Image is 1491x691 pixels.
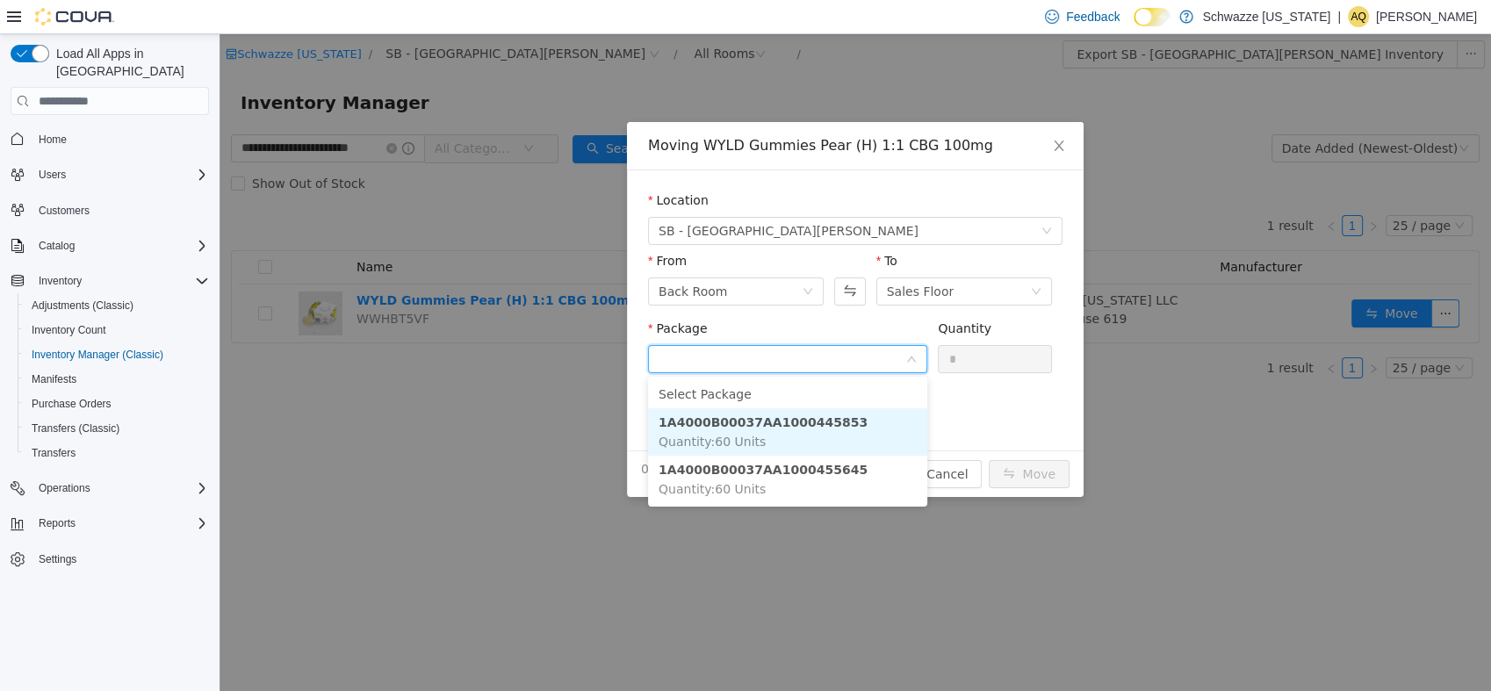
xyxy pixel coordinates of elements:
span: Customers [32,199,209,221]
span: Operations [39,481,90,495]
span: Purchase Orders [32,397,112,411]
p: [PERSON_NAME] [1376,6,1477,27]
button: Reports [4,511,216,536]
span: Settings [39,552,76,566]
label: Package [429,287,487,301]
span: Inventory Manager (Classic) [25,344,209,365]
button: Reports [32,513,83,534]
a: Purchase Orders [25,393,119,414]
i: icon: close [832,104,846,119]
strong: 1A4000B00037AA1000455645 [439,428,648,443]
i: icon: down [811,252,822,264]
span: Users [32,164,209,185]
span: Quantity : 60 Units [439,448,546,462]
div: Anastasia Queen [1348,6,1369,27]
a: Adjustments (Classic) [25,295,140,316]
button: Inventory Count [18,318,216,342]
span: Operations [32,478,209,499]
button: Customers [4,198,216,223]
button: Inventory [4,269,216,293]
a: Inventory Manager (Classic) [25,344,170,365]
input: Quantity [719,312,832,338]
button: Operations [4,476,216,500]
span: Inventory [39,274,82,288]
button: Catalog [32,235,82,256]
a: Customers [32,200,97,221]
button: Users [32,164,73,185]
span: SB - Fort Collins [439,184,699,210]
a: Manifests [25,369,83,390]
span: Manifests [32,372,76,386]
span: Catalog [39,239,75,253]
p: | [1337,6,1341,27]
span: AQ [1351,6,1365,27]
span: Load All Apps in [GEOGRAPHIC_DATA] [49,45,209,80]
span: Customers [39,204,90,218]
button: Adjustments (Classic) [18,293,216,318]
button: Swap [615,243,645,271]
img: Cova [35,8,114,25]
button: Cancel [693,426,762,454]
button: Manifests [18,367,216,392]
a: Transfers [25,443,83,464]
label: Quantity [718,287,772,301]
span: Transfers [25,443,209,464]
span: Dark Mode [1134,26,1134,27]
div: Back Room [439,244,508,270]
button: Catalog [4,234,216,258]
a: Settings [32,549,83,570]
span: Catalog [32,235,209,256]
button: Users [4,162,216,187]
span: Transfers (Classic) [25,418,209,439]
button: Inventory [32,270,89,292]
span: Home [32,127,209,149]
span: Users [39,168,66,182]
span: Reports [32,513,209,534]
li: 1A4000B00037AA1000445853 [429,374,708,421]
span: 0 Units will be moved. [421,426,558,444]
p: Schwazze [US_STATE] [1202,6,1330,27]
button: Home [4,126,216,151]
li: Select Package [429,346,708,374]
span: Feedback [1066,8,1120,25]
input: Dark Mode [1134,8,1170,26]
a: Home [32,129,74,150]
button: Purchase Orders [18,392,216,416]
i: icon: down [822,191,832,204]
span: Inventory Count [32,323,106,337]
a: Inventory Count [25,320,113,341]
button: Close [815,88,864,137]
button: Transfers [18,441,216,465]
button: Transfers (Classic) [18,416,216,441]
span: Adjustments (Classic) [32,299,133,313]
span: Quantity : 60 Units [439,400,546,414]
span: Transfers (Classic) [32,421,119,435]
span: Transfers [32,446,76,460]
i: icon: down [687,320,697,332]
span: Purchase Orders [25,393,209,414]
span: Adjustments (Classic) [25,295,209,316]
button: Settings [4,546,216,572]
span: Inventory Manager (Classic) [32,348,163,362]
label: From [429,220,467,234]
i: icon: down [583,252,594,264]
span: Inventory [32,270,209,292]
span: Manifests [25,369,209,390]
span: Settings [32,548,209,570]
label: To [657,220,678,234]
div: Moving WYLD Gummies Pear (H) 1:1 CBG 100mg [429,102,843,121]
span: Home [39,133,67,147]
div: Sales Floor [667,244,735,270]
a: Transfers (Classic) [25,418,126,439]
strong: 1A4000B00037AA1000445853 [439,381,648,395]
input: Package [439,313,686,340]
nav: Complex example [11,119,209,617]
li: 1A4000B00037AA1000455645 [429,421,708,469]
span: Inventory Count [25,320,209,341]
label: Location [429,159,489,173]
span: Reports [39,516,76,530]
button: icon: swapMove [769,426,850,454]
button: Inventory Manager (Classic) [18,342,216,367]
button: Operations [32,478,97,499]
